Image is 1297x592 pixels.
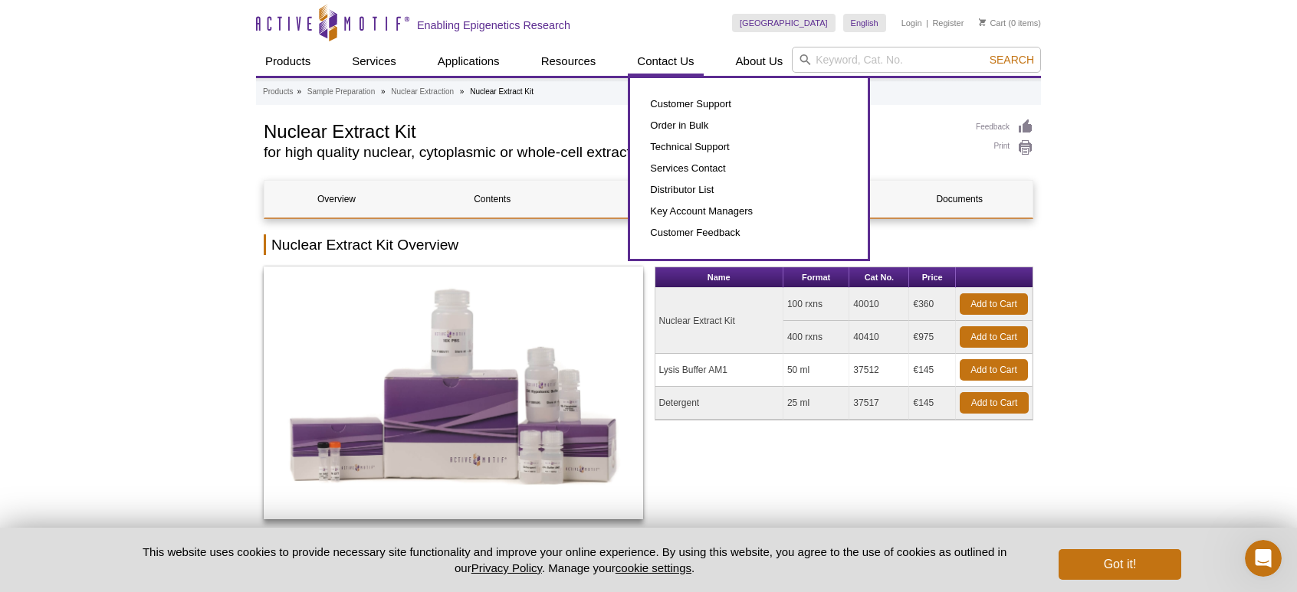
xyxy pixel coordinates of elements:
img: Nuclear Extract Kit [264,267,643,519]
span: Search [990,54,1034,66]
th: Name [655,267,783,288]
li: (0 items) [979,14,1041,32]
h2: Enabling Epigenetics Research [417,18,570,32]
a: Login [901,18,922,28]
td: €145 [909,354,956,387]
a: Customer Feedback [645,222,852,244]
iframe: Intercom live chat [1245,540,1282,577]
li: » [460,87,465,96]
a: Documents [888,181,1032,218]
a: Add to Cart [960,392,1029,414]
h2: for high quality nuclear, cytoplasmic or whole-cell extract preparation [264,146,960,159]
a: Sample Preparation [307,85,375,99]
a: Distributor List [645,179,852,201]
th: Cat No. [849,267,909,288]
a: Register [932,18,964,28]
a: Services Contact [645,158,852,179]
td: Nuclear Extract Kit [655,288,783,354]
a: Contact Us [628,47,703,76]
a: Order in Bulk [645,115,852,136]
button: Got it! [1059,549,1181,580]
td: Lysis Buffer AM1 [655,354,783,387]
a: Add to Cart [960,359,1028,381]
td: 37512 [849,354,909,387]
h1: Nuclear Extract Kit [264,119,960,142]
a: Products [263,85,293,99]
a: About Us [727,47,793,76]
a: Nuclear Extraction [391,85,454,99]
a: Applications [429,47,509,76]
a: Print [976,139,1033,156]
td: 25 ml [783,387,849,420]
a: Add to Cart [960,293,1028,315]
a: Privacy Policy [471,561,542,574]
a: Add to Cart [960,326,1028,348]
th: Format [783,267,849,288]
a: Overview [264,181,409,218]
li: » [381,87,386,96]
a: Resources [532,47,606,76]
td: 40010 [849,288,909,321]
img: Your Cart [979,18,986,26]
input: Keyword, Cat. No. [792,47,1041,73]
td: 37517 [849,387,909,420]
td: Detergent [655,387,783,420]
th: Price [909,267,956,288]
a: Key Account Managers [645,201,852,222]
li: » [297,87,301,96]
li: Nuclear Extract Kit [470,87,534,96]
li: | [926,14,928,32]
button: cookie settings [616,561,691,574]
a: Feedback [976,119,1033,136]
a: Technical Support [645,136,852,158]
a: Products [256,47,320,76]
a: Data [576,181,720,218]
td: €975 [909,321,956,354]
p: This website uses cookies to provide necessary site functionality and improve your online experie... [116,544,1033,576]
td: 40410 [849,321,909,354]
a: [GEOGRAPHIC_DATA] [732,14,836,32]
td: €145 [909,387,956,420]
a: Customer Support [645,93,852,115]
a: Cart [979,18,1006,28]
button: Search [985,53,1039,67]
td: 50 ml [783,354,849,387]
a: Services [343,47,406,76]
td: €360 [909,288,956,321]
td: 400 rxns [783,321,849,354]
h2: Nuclear Extract Kit Overview [264,234,1033,255]
td: 100 rxns [783,288,849,321]
a: Contents [420,181,564,218]
a: English [843,14,886,32]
